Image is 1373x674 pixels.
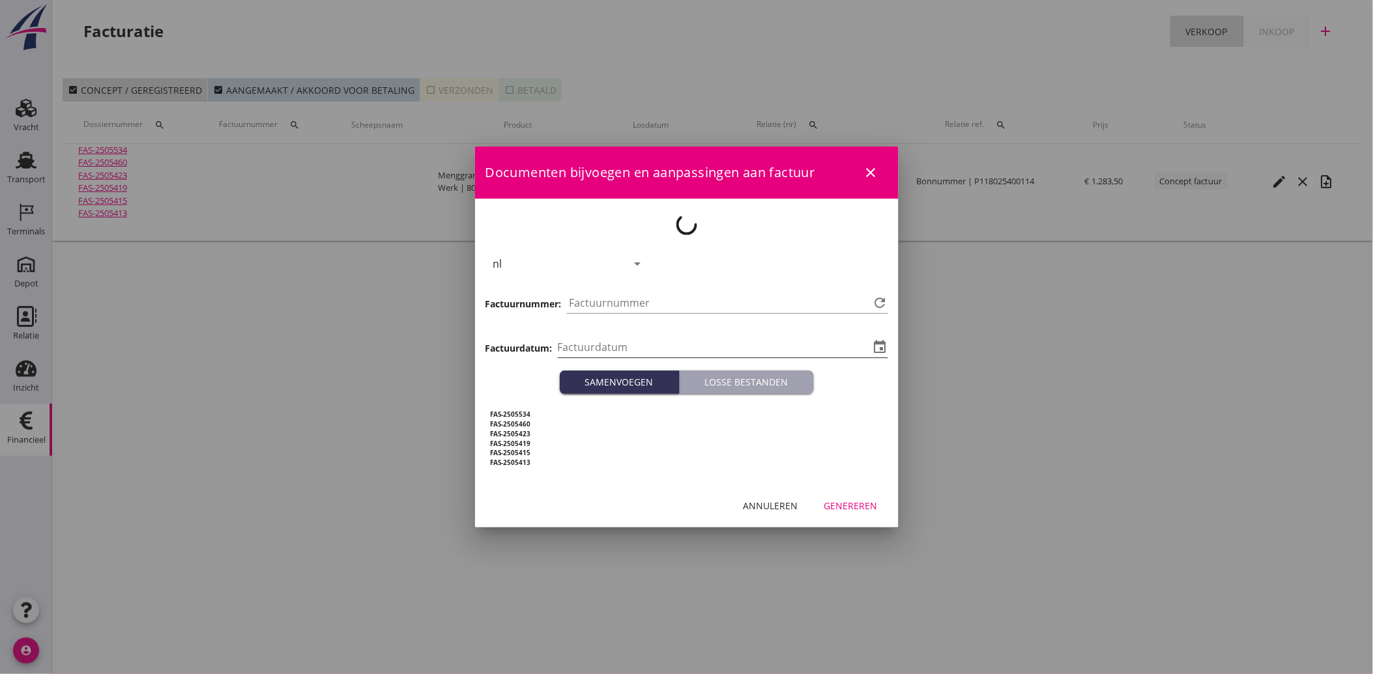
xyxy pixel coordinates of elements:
i: arrow_drop_down [629,256,645,272]
div: nl [493,258,502,270]
input: Factuurdatum [558,337,870,358]
input: Factuurnummer [570,292,870,313]
h3: Factuurnummer: [485,297,562,311]
i: refresh [873,295,888,311]
div: Losse bestanden [685,375,809,389]
h5: FAS-2505419 [491,439,883,449]
div: Documenten bijvoegen en aanpassingen aan factuur [475,147,899,199]
h5: FAS-2505460 [491,419,883,429]
h5: FAS-2505415 [491,448,883,458]
button: Losse bestanden [680,371,814,394]
div: Samenvoegen [565,375,674,389]
h5: FAS-2505413 [491,458,883,468]
button: Genereren [814,494,888,517]
i: event [873,339,888,355]
h5: FAS-2505534 [491,410,883,419]
button: Samenvoegen [560,371,680,394]
h3: Factuurdatum: [485,341,553,355]
button: Annuleren [733,494,809,517]
i: close [863,165,879,180]
div: Genereren [824,499,878,513]
div: Annuleren [744,499,798,513]
h5: FAS-2505423 [491,429,883,439]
